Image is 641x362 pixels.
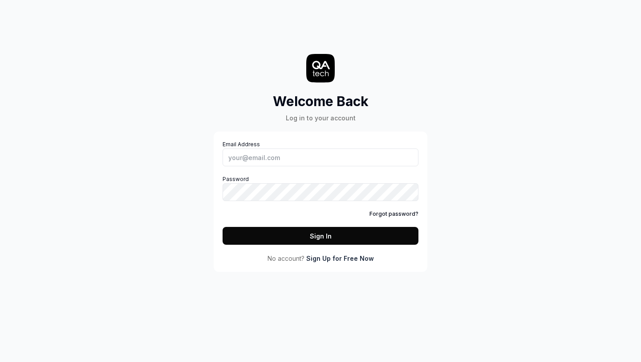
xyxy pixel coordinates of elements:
[306,254,374,263] a: Sign Up for Free Now
[223,175,418,201] label: Password
[223,148,418,166] input: Email Address
[223,183,418,201] input: Password
[223,227,418,245] button: Sign In
[273,91,369,111] h2: Welcome Back
[223,140,418,166] label: Email Address
[273,113,369,123] div: Log in to your account
[268,254,304,263] span: No account?
[369,210,418,218] a: Forgot password?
